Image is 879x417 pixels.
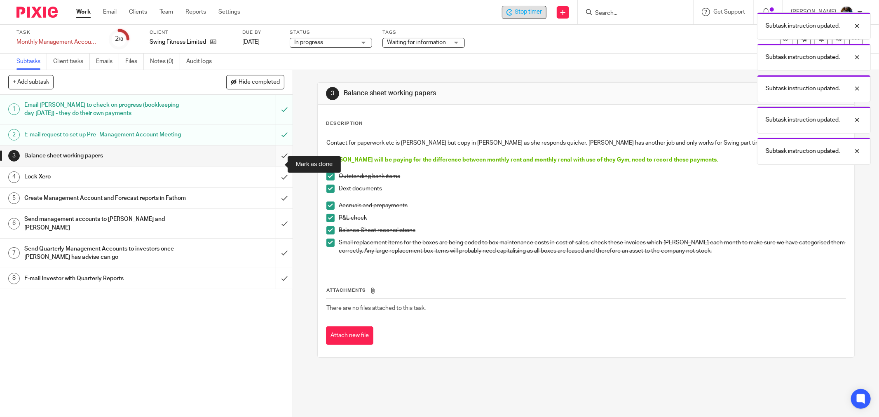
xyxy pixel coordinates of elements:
[8,129,20,141] div: 2
[290,29,372,36] label: Status
[339,214,846,222] p: P&L check
[8,273,20,284] div: 8
[125,54,144,70] a: Files
[766,116,840,124] p: Subtask instruction updated.
[24,192,187,204] h1: Create Management Account and Forecast reports in Fathom
[129,8,147,16] a: Clients
[8,171,20,183] div: 4
[766,84,840,93] p: Subtask instruction updated.
[766,147,840,155] p: Subtask instruction updated.
[239,79,280,86] span: Hide completed
[185,8,206,16] a: Reports
[326,120,363,127] p: Description
[150,54,180,70] a: Notes (0)
[159,8,173,16] a: Team
[339,239,846,255] p: Small replacement items for the boxes are being coded to box maintenance costs in cost of sales, ...
[24,243,187,264] h1: Send Quarterly Management Accounts to investors once [PERSON_NAME] has advise can go
[24,213,187,234] h1: Send management accounts to [PERSON_NAME] and [PERSON_NAME]
[24,171,187,183] h1: Lock Xero
[24,99,187,120] h1: Email [PERSON_NAME] to check on progress (bookkeeping day [DATE]) - they do their own payments
[840,6,853,19] img: Jaskaran%20Singh.jpeg
[53,54,90,70] a: Client tasks
[382,29,465,36] label: Tags
[218,8,240,16] a: Settings
[24,129,187,141] h1: E-mail request to set up Pre- Management Account Meeting
[339,185,846,193] p: Dext documents
[226,75,284,89] button: Hide completed
[115,34,123,44] div: 2
[186,54,218,70] a: Audit logs
[24,272,187,285] h1: E-mail Investor with Quarterly Reports
[766,22,840,30] p: Subtask instruction updated.
[326,305,426,311] span: There are no files attached to this task.
[8,218,20,230] div: 6
[150,29,232,36] label: Client
[8,247,20,259] div: 7
[16,38,99,46] div: Monthly Management Accounts - Swing Fitness
[119,37,123,42] small: /8
[24,150,187,162] h1: Balance sheet working papers
[150,38,206,46] p: Swing Fitness Limited
[76,8,91,16] a: Work
[344,89,604,98] h1: Balance sheet working papers
[326,326,373,345] button: Attach new file
[16,54,47,70] a: Subtasks
[242,39,260,45] span: [DATE]
[326,157,718,163] span: [PERSON_NAME] will be paying for the difference between monthly rent and monthly renal with use o...
[8,103,20,115] div: 1
[326,139,846,147] p: Contact for paperwork etc is [PERSON_NAME] but copy in [PERSON_NAME] as she responds quicker. [PE...
[16,7,58,18] img: Pixie
[339,172,846,180] p: Outstanding bank items
[326,87,339,100] div: 3
[8,150,20,162] div: 3
[294,40,323,45] span: In progress
[242,29,279,36] label: Due by
[8,75,54,89] button: + Add subtask
[387,40,446,45] span: Waiting for information
[8,192,20,204] div: 5
[16,29,99,36] label: Task
[326,288,366,293] span: Attachments
[96,54,119,70] a: Emails
[502,6,546,19] div: Swing Fitness Limited - Monthly Management Accounts - Swing Fitness
[766,53,840,61] p: Subtask instruction updated.
[339,201,846,210] p: Accruals and prepayments
[339,226,846,234] p: Balance Sheet reconciliations
[103,8,117,16] a: Email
